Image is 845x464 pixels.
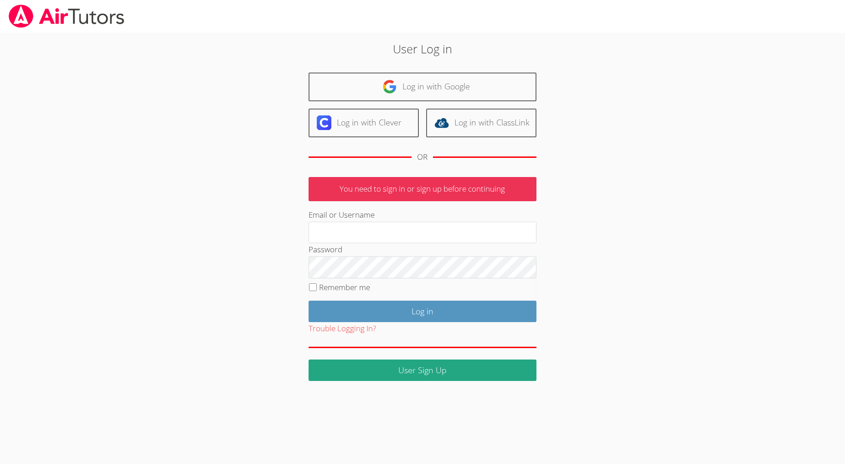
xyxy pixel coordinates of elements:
div: OR [417,151,428,164]
label: Password [309,244,342,255]
label: Email or Username [309,209,375,220]
img: google-logo-50288ca7cdecda66e5e0955fdab243c47b7ad437acaf1139b6f446037453330a.svg [382,79,397,94]
img: airtutors_banner-c4298cdbf04f3fff15de1276eac7730deb9818008684d7c2e4769d2f7ddbe033.png [8,5,125,28]
p: You need to sign in or sign up before continuing [309,177,536,201]
img: classlink-logo-d6bb404cc1216ec64c9a2012d9dc4662098be43eaf13dc465df04b49fa7ab582.svg [434,115,449,130]
a: Log in with ClassLink [426,109,536,137]
h2: User Log in [194,40,650,57]
img: clever-logo-6eab21bc6e7a338710f1a6ff85c0baf02591cd810cc4098c63d3a4b26e2feb20.svg [317,115,331,130]
a: Log in with Google [309,73,536,101]
label: Remember me [319,282,370,292]
input: Log in [309,301,536,322]
button: Trouble Logging In? [309,322,376,335]
a: User Sign Up [309,360,536,381]
a: Log in with Clever [309,109,419,137]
